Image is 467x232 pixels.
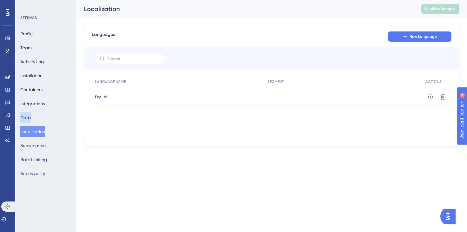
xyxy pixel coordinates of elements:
[20,112,31,123] button: Data
[95,79,126,84] span: LANGUAGE NAME
[425,79,442,84] span: ACTIONS
[20,98,45,109] button: Integrations
[388,31,451,42] button: New Language
[20,140,46,151] button: Subscription
[20,42,32,53] button: Team
[107,57,159,61] input: Search
[5,2,44,9] span: User Identification
[20,168,45,179] button: Accessibility
[49,3,51,8] div: 4
[409,34,437,39] span: New Language
[20,56,44,67] button: Activity Log
[20,154,47,165] button: Rate Limiting
[20,70,43,81] button: Installation
[20,84,43,95] button: Containers
[20,28,33,39] button: Profile
[84,4,405,13] div: Localization
[95,94,107,99] span: English
[421,4,459,14] button: Publish Changes
[267,94,269,99] span: -
[92,31,115,42] span: Languages
[267,79,284,84] span: SEGMENT
[440,207,459,226] iframe: UserGuiding AI Assistant Launcher
[20,126,45,137] button: Localization
[425,6,456,11] span: Publish Changes
[20,15,72,20] div: SETTINGS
